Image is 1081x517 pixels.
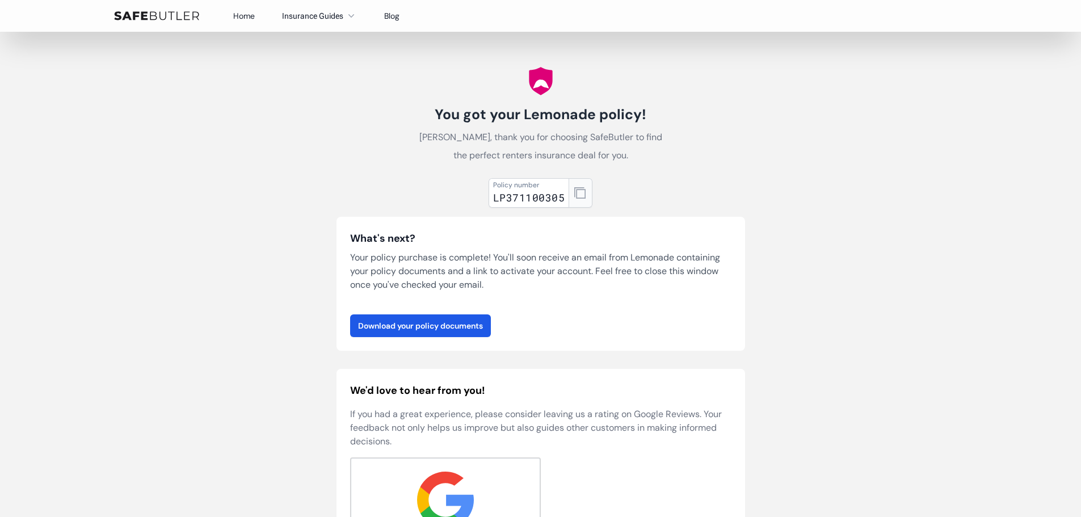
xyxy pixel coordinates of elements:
a: Home [233,11,255,21]
h3: What's next? [350,230,731,246]
h1: You got your Lemonade policy! [414,106,668,124]
div: LP371100305 [493,190,565,205]
div: Policy number [493,180,565,190]
a: Download your policy documents [350,314,491,337]
button: Insurance Guides [282,9,357,23]
img: SafeButler Text Logo [114,11,199,20]
h2: We'd love to hear from you! [350,383,731,398]
p: If you had a great experience, please consider leaving us a rating on Google Reviews. Your feedba... [350,407,731,448]
p: [PERSON_NAME], thank you for choosing SafeButler to find the perfect renters insurance deal for you. [414,128,668,165]
p: Your policy purchase is complete! You'll soon receive an email from Lemonade containing your poli... [350,251,731,292]
a: Blog [384,11,399,21]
